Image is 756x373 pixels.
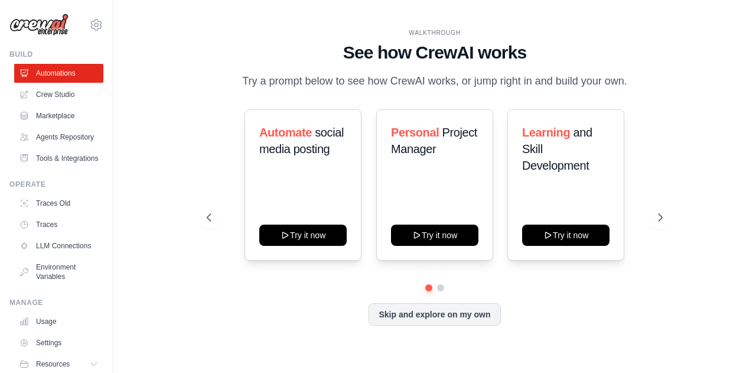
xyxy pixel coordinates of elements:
[14,149,103,168] a: Tools & Integrations
[14,312,103,331] a: Usage
[259,126,344,155] span: social media posting
[391,126,439,139] span: Personal
[14,194,103,213] a: Traces Old
[522,225,610,246] button: Try it now
[14,258,103,286] a: Environment Variables
[9,298,103,307] div: Manage
[391,225,478,246] button: Try it now
[391,126,477,155] span: Project Manager
[259,126,312,139] span: Automate
[369,303,500,326] button: Skip and explore on my own
[522,126,570,139] span: Learning
[9,14,69,36] img: Logo
[9,50,103,59] div: Build
[14,215,103,234] a: Traces
[14,106,103,125] a: Marketplace
[207,28,662,37] div: WALKTHROUGH
[259,225,347,246] button: Try it now
[9,180,103,189] div: Operate
[14,236,103,255] a: LLM Connections
[14,333,103,352] a: Settings
[522,126,592,172] span: and Skill Development
[14,64,103,83] a: Automations
[207,42,662,63] h1: See how CrewAI works
[236,73,633,90] p: Try a prompt below to see how CrewAI works, or jump right in and build your own.
[14,85,103,104] a: Crew Studio
[14,128,103,147] a: Agents Repository
[36,359,70,369] span: Resources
